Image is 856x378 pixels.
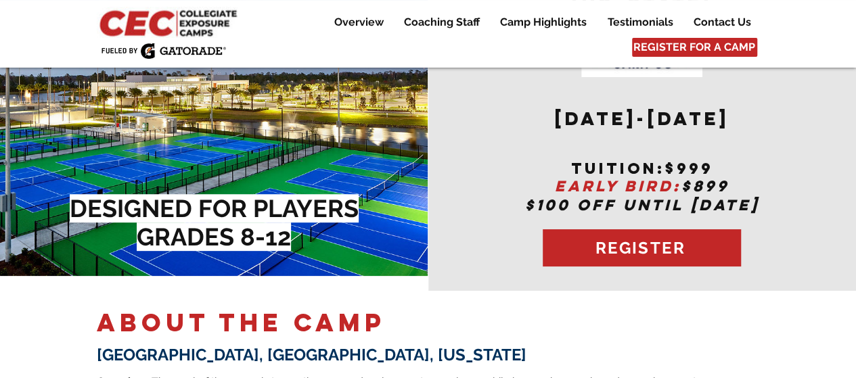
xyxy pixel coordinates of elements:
span: REGISTER FOR A CAMP [633,40,755,55]
a: REGISTER FOR A CAMP [632,38,757,57]
span: DESIGNED FOR PLAYERS [70,194,359,222]
a: Contact Us [683,14,761,30]
p: Overview [328,14,390,30]
img: Fueled by Gatorade.png [101,43,226,59]
p: Contact Us [687,14,758,30]
a: Coaching Staff [394,14,489,30]
a: Testimonials [598,14,683,30]
p: Testimonials [601,14,680,30]
p: Coaching Staff [397,14,487,30]
img: CEC Logo Primary_edited.jpg [97,7,243,38]
nav: Site [313,14,761,30]
span: GRADES 8-12 [137,222,291,251]
span: [GEOGRAPHIC_DATA], [GEOGRAPHIC_DATA], [US_STATE] [97,345,526,364]
p: Camp Highlights [493,14,593,30]
span: [DATE]-[DATE] [555,107,729,130]
a: Overview [324,14,393,30]
a: Camp Highlights [490,14,597,30]
span: REGISTER [595,238,685,258]
span: tuition:$999 [571,159,713,178]
span: EARLY BIRD: [555,176,681,195]
span: $100 OFF UNTIL [DATE] [525,195,759,214]
span: $899 [681,176,729,195]
span: ABOUT THE CAMP [97,307,386,338]
a: REGISTER [543,229,741,266]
